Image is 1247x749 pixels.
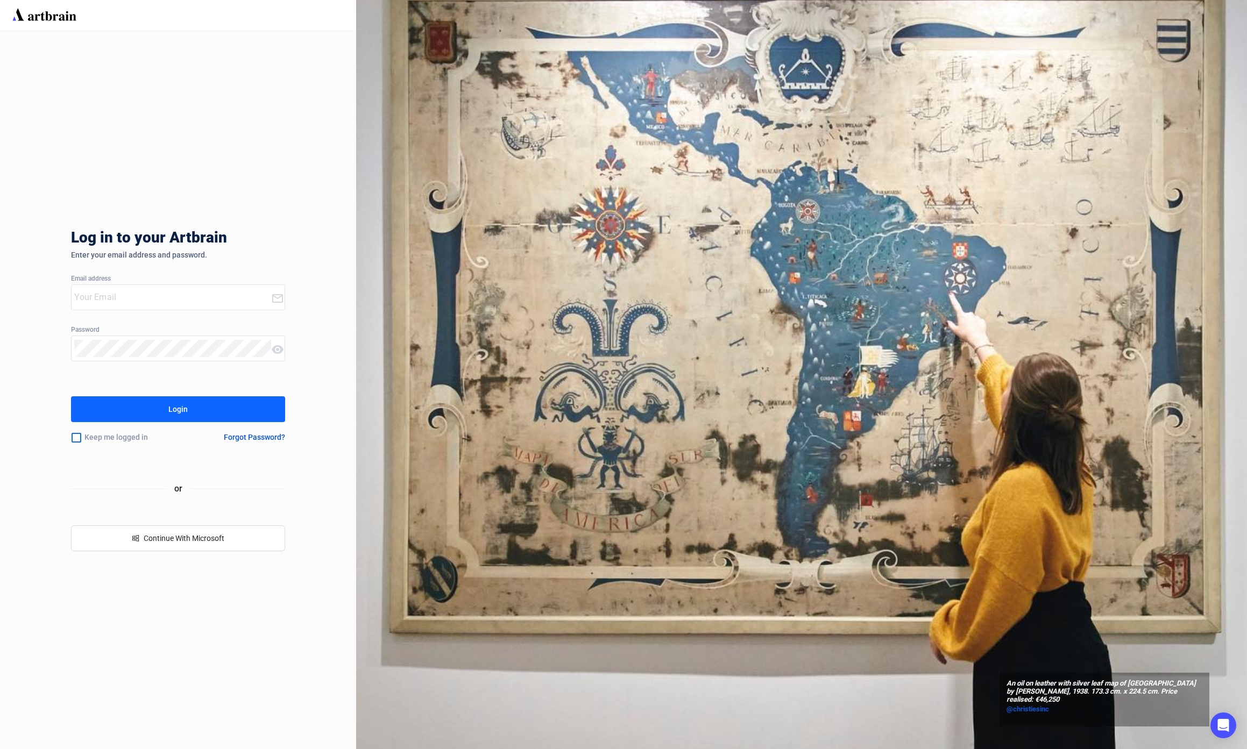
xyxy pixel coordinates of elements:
span: @christiesinc [1007,705,1049,713]
div: Log in to your Artbrain [71,229,394,251]
a: @christiesinc [1007,704,1202,715]
span: or [166,482,191,495]
div: Login [168,401,188,418]
div: Enter your email address and password. [71,251,285,259]
div: Forgot Password? [224,433,285,441]
div: Open Intercom Messenger [1210,712,1236,738]
div: Keep me logged in [71,426,189,449]
span: An oil on leather with silver leaf map of [GEOGRAPHIC_DATA] by [PERSON_NAME], 1938. 173.3 cm. x 2... [1007,680,1202,704]
span: Continue With Microsoft [144,534,224,543]
input: Your Email [74,289,271,306]
button: Login [71,396,285,422]
span: windows [132,534,139,542]
div: Password [71,326,285,334]
div: Email address [71,275,285,283]
button: windowsContinue With Microsoft [71,525,285,551]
